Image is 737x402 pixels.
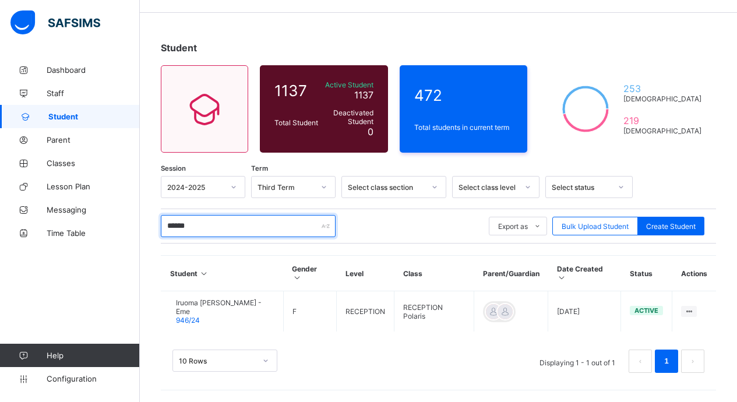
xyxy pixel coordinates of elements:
div: Third Term [258,183,314,192]
span: 1137 [354,89,373,101]
th: Level [337,256,394,291]
span: Staff [47,89,140,98]
td: [DATE] [548,291,621,332]
span: Create Student [646,222,696,231]
span: Configuration [47,374,139,383]
th: Student [161,256,284,291]
li: 下一页 [681,350,704,373]
span: 0 [368,126,373,137]
span: Dashboard [47,65,140,75]
span: Export as [498,222,528,231]
th: Actions [672,256,716,291]
span: Iruoma [PERSON_NAME] - Eme [176,298,274,316]
li: Displaying 1 - 1 out of 1 [531,350,624,373]
th: Status [621,256,672,291]
div: Select class level [459,183,518,192]
span: Classes [47,158,140,168]
img: safsims [10,10,100,35]
span: Messaging [47,205,140,214]
span: 1137 [274,82,318,100]
span: Student [48,112,140,121]
span: Student [161,42,197,54]
span: Deactivated Student [324,108,373,126]
span: [DEMOGRAPHIC_DATA] [623,126,701,135]
th: Gender [283,256,336,291]
span: 219 [623,115,701,126]
span: Parent [47,135,140,144]
span: active [634,306,658,315]
span: Lesson Plan [47,182,140,191]
li: 上一页 [629,350,652,373]
td: RECEPTION [337,291,394,332]
i: Sort in Ascending Order [557,273,567,282]
td: F [283,291,336,332]
div: Total Student [271,115,321,130]
a: 1 [661,354,672,369]
th: Date Created [548,256,621,291]
span: Active Student [324,80,373,89]
span: [DEMOGRAPHIC_DATA] [623,94,701,103]
span: Time Table [47,228,140,238]
div: Select status [552,183,611,192]
span: 946/24 [176,316,200,325]
th: Parent/Guardian [474,256,548,291]
button: next page [681,350,704,373]
div: 2024-2025 [167,183,224,192]
i: Sort in Ascending Order [199,269,209,278]
span: 253 [623,83,701,94]
span: Bulk Upload Student [562,222,629,231]
button: prev page [629,350,652,373]
span: Term [251,164,268,172]
td: RECEPTION Polaris [394,291,474,332]
li: 1 [655,350,678,373]
span: Total students in current term [414,123,513,132]
div: Select class section [348,183,425,192]
div: 10 Rows [179,357,256,365]
span: Help [47,351,139,360]
th: Class [394,256,474,291]
span: Session [161,164,186,172]
span: 472 [414,86,513,104]
i: Sort in Ascending Order [292,273,302,282]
